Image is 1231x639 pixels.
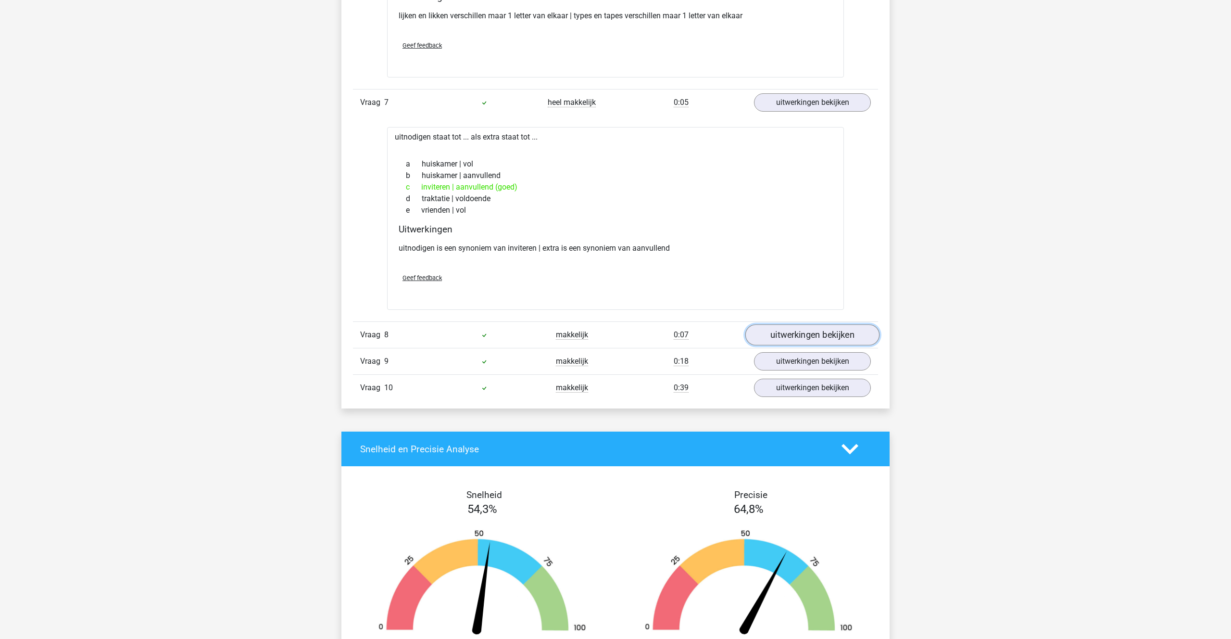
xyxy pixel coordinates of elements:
[360,356,384,367] span: Vraag
[399,158,832,170] div: huiskamer | vol
[406,193,422,204] span: d
[674,383,689,393] span: 0:39
[384,357,389,366] span: 9
[399,224,832,235] h4: Uitwerkingen
[360,97,384,108] span: Vraag
[360,329,384,341] span: Vraag
[399,181,832,193] div: inviteren | aanvullend (goed)
[627,489,875,500] h4: Precisie
[754,379,871,397] a: uitwerkingen bekijken
[674,98,689,107] span: 0:05
[406,158,422,170] span: a
[556,330,588,340] span: makkelijk
[384,330,389,339] span: 8
[399,193,832,204] div: traktatie | voldoende
[387,127,844,310] div: uitnodigen staat tot ... als extra staat tot ...
[399,170,832,181] div: huiskamer | aanvullend
[745,324,879,345] a: uitwerkingen bekijken
[399,204,832,216] div: vrienden | vol
[402,42,442,49] span: Geef feedback
[548,98,596,107] span: heel makkelijk
[360,444,827,455] h4: Snelheid en Precisie Analyse
[556,357,588,366] span: makkelijk
[556,383,588,393] span: makkelijk
[402,274,442,281] span: Geef feedback
[399,10,832,22] p: lijken en likken verschillen maar 1 letter van elkaar | types en tapes verschillen maar 1 letter ...
[467,502,497,516] span: 54,3%
[406,181,421,193] span: c
[399,243,832,254] p: uitnodigen is een synoniem van inviteren | extra is een synoniem van aanvullend
[360,489,608,500] h4: Snelheid
[360,382,384,394] span: Vraag
[674,357,689,366] span: 0:18
[406,170,422,181] span: b
[384,98,389,107] span: 7
[674,330,689,340] span: 0:07
[406,204,421,216] span: e
[384,383,393,392] span: 10
[754,93,871,112] a: uitwerkingen bekijken
[734,502,764,516] span: 64,8%
[754,352,871,371] a: uitwerkingen bekijken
